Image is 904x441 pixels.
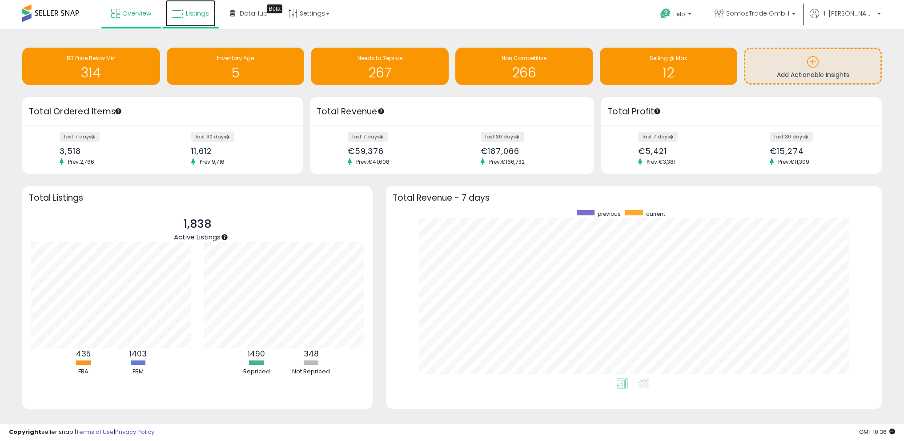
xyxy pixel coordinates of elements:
div: Tooltip anchor [377,107,385,115]
a: Selling @ Max 12 [600,48,738,85]
div: Tooltip anchor [653,107,661,115]
h1: 5 [171,65,300,80]
a: BB Price Below Min 314 [22,48,160,85]
span: Prev: €11,309 [774,158,814,166]
a: Terms of Use [76,428,114,436]
a: Needs to Reprice 267 [311,48,449,85]
b: 348 [304,348,319,359]
a: Add Actionable Insights [745,49,880,83]
div: Repriced [230,368,283,376]
span: Prev: €41,608 [352,158,394,166]
span: Active Listings [174,232,221,242]
label: last 30 days [191,132,234,142]
div: €187,066 [481,146,579,156]
span: Inventory Age [217,54,254,62]
h1: 267 [315,65,444,80]
a: Inventory Age 5 [167,48,305,85]
h1: 12 [604,65,733,80]
span: Prev: 9,716 [195,158,229,166]
span: Prev: €3,381 [642,158,680,166]
div: 11,612 [191,146,288,156]
a: Hi [PERSON_NAME] [810,9,881,29]
span: Prev: €166,732 [485,158,529,166]
h3: Total Ordered Items [29,105,297,118]
div: Tooltip anchor [114,107,122,115]
span: Listings [186,9,209,18]
div: Tooltip anchor [267,4,282,13]
a: Privacy Policy [115,428,154,436]
span: Hi [PERSON_NAME] [821,9,875,18]
label: last 7 days [348,132,388,142]
h1: 314 [27,65,156,80]
b: 435 [76,348,91,359]
span: SomosTrade GmbH [726,9,789,18]
div: 3,518 [60,146,156,156]
h3: Total Listings [29,194,366,201]
b: 1403 [129,348,147,359]
span: BB Price Below Min [67,54,116,62]
strong: Copyright [9,428,41,436]
span: 2025-09-9 10:36 GMT [859,428,895,436]
div: €5,421 [638,146,735,156]
h3: Total Profit [607,105,875,118]
h3: Total Revenue [317,105,587,118]
span: Prev: 2,766 [64,158,99,166]
div: Tooltip anchor [221,233,229,241]
p: 1,838 [174,216,221,233]
label: last 30 days [481,132,524,142]
h3: Total Revenue - 7 days [393,194,875,201]
a: Non Competitive 266 [455,48,593,85]
span: Add Actionable Insights [777,70,849,79]
div: seller snap | | [9,428,154,437]
label: last 30 days [770,132,813,142]
div: €59,376 [348,146,446,156]
i: Get Help [660,8,671,19]
span: Needs to Reprice [358,54,402,62]
span: Non Competitive [502,54,546,62]
a: Help [653,1,700,29]
label: last 7 days [638,132,678,142]
div: Not Repriced [285,368,338,376]
h1: 266 [460,65,589,80]
span: DataHub [240,9,268,18]
b: 1490 [248,348,265,359]
span: Help [673,10,685,18]
span: Overview [122,9,151,18]
div: FBA [57,368,110,376]
span: previous [598,210,621,218]
div: €15,274 [770,146,866,156]
label: last 7 days [60,132,100,142]
span: current [646,210,665,218]
div: FBM [112,368,165,376]
span: Selling @ Max [650,54,687,62]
